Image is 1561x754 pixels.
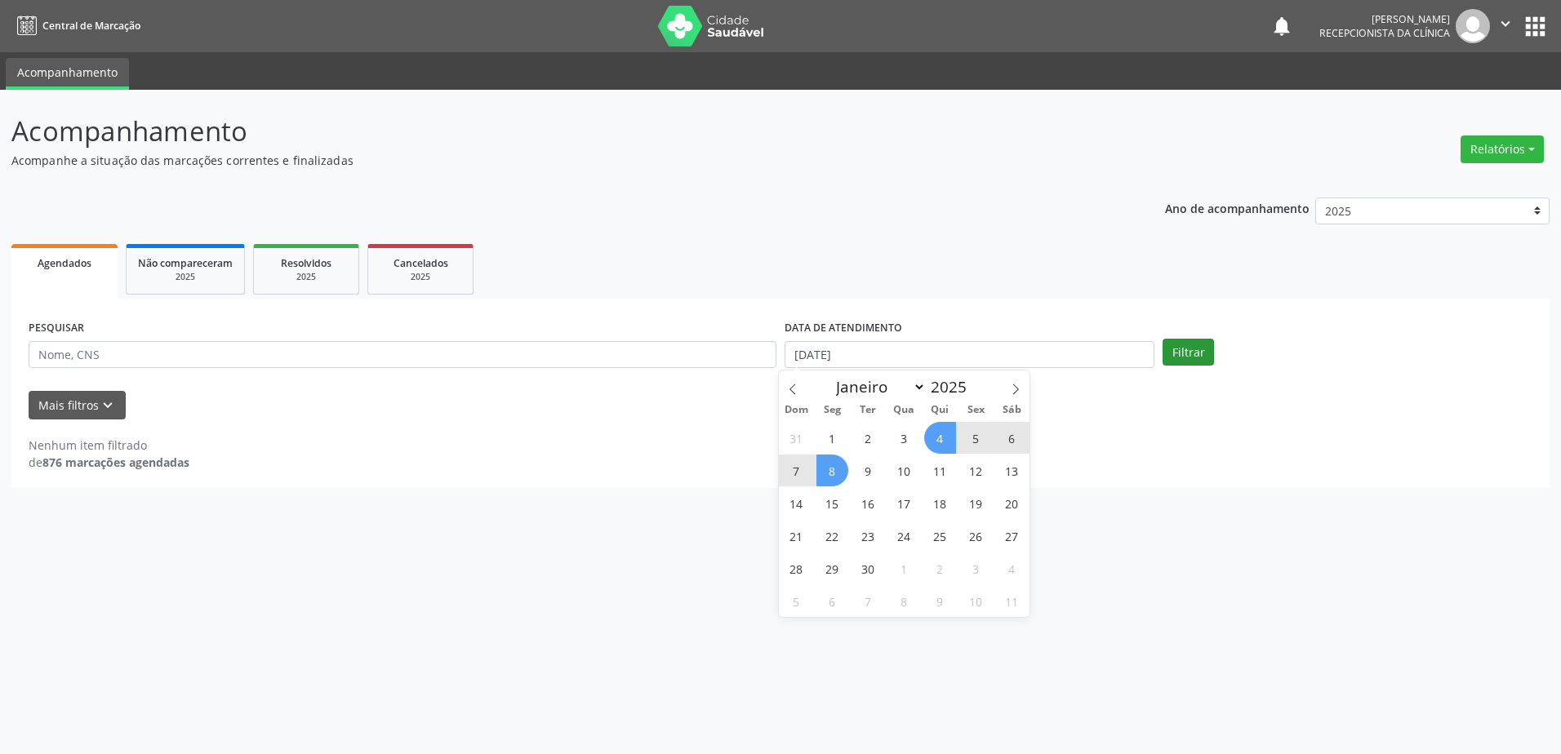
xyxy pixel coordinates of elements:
span: Não compareceram [138,256,233,270]
span: Setembro 4, 2025 [924,422,956,454]
span: Central de Marcação [42,19,140,33]
span: Outubro 3, 2025 [960,552,992,584]
button: Mais filtroskeyboard_arrow_down [29,391,126,419]
span: Seg [814,405,850,415]
span: Setembro 14, 2025 [780,487,812,519]
span: Setembro 6, 2025 [996,422,1028,454]
span: Outubro 10, 2025 [960,585,992,617]
div: de [29,454,189,471]
span: Setembro 24, 2025 [888,520,920,552]
i:  [1497,15,1514,33]
span: Setembro 22, 2025 [816,520,848,552]
span: Outubro 7, 2025 [852,585,884,617]
span: Setembro 16, 2025 [852,487,884,519]
button: Filtrar [1163,339,1214,366]
p: Acompanhe a situação das marcações correntes e finalizadas [11,152,1088,169]
span: Outubro 4, 2025 [996,552,1028,584]
span: Setembro 21, 2025 [780,520,812,552]
span: Setembro 7, 2025 [780,455,812,486]
span: Setembro 27, 2025 [996,520,1028,552]
span: Dom [779,405,815,415]
a: Acompanhamento [6,58,129,90]
span: Resolvidos [281,256,331,270]
span: Outubro 2, 2025 [924,552,956,584]
select: Month [829,375,927,398]
button:  [1490,9,1521,43]
span: Setembro 15, 2025 [816,487,848,519]
span: Outubro 11, 2025 [996,585,1028,617]
span: Agosto 31, 2025 [780,422,812,454]
input: Year [926,376,980,397]
p: Acompanhamento [11,111,1088,152]
span: Outubro 1, 2025 [888,552,920,584]
span: Setembro 17, 2025 [888,487,920,519]
input: Nome, CNS [29,341,776,369]
span: Setembro 25, 2025 [924,520,956,552]
span: Setembro 5, 2025 [960,422,992,454]
span: Sáb [994,405,1030,415]
p: Ano de acompanhamento [1165,197,1310,218]
div: Nenhum item filtrado [29,437,189,454]
span: Setembro 10, 2025 [888,455,920,486]
i: keyboard_arrow_down [99,397,117,415]
button: Relatórios [1461,135,1544,163]
span: Outubro 5, 2025 [780,585,812,617]
span: Setembro 29, 2025 [816,552,848,584]
div: 2025 [380,271,461,283]
span: Outubro 8, 2025 [888,585,920,617]
span: Ter [850,405,886,415]
span: Cancelados [394,256,448,270]
span: Qui [922,405,958,415]
span: Qua [886,405,922,415]
label: PESQUISAR [29,316,84,341]
a: Central de Marcação [11,12,140,39]
button: notifications [1270,15,1293,38]
span: Setembro 18, 2025 [924,487,956,519]
span: Sex [958,405,994,415]
span: Setembro 13, 2025 [996,455,1028,486]
span: Setembro 3, 2025 [888,422,920,454]
span: Setembro 12, 2025 [960,455,992,486]
span: Setembro 20, 2025 [996,487,1028,519]
input: Selecione um intervalo [785,341,1154,369]
span: Setembro 8, 2025 [816,455,848,486]
span: Setembro 2, 2025 [852,422,884,454]
div: 2025 [138,271,233,283]
strong: 876 marcações agendadas [42,455,189,470]
span: Setembro 11, 2025 [924,455,956,486]
span: Setembro 23, 2025 [852,520,884,552]
span: Setembro 9, 2025 [852,455,884,486]
span: Outubro 9, 2025 [924,585,956,617]
img: img [1456,9,1490,43]
span: Recepcionista da clínica [1319,26,1450,40]
span: Setembro 28, 2025 [780,552,812,584]
span: Agendados [38,256,91,270]
span: Setembro 1, 2025 [816,422,848,454]
span: Setembro 26, 2025 [960,520,992,552]
label: DATA DE ATENDIMENTO [785,316,902,341]
span: Outubro 6, 2025 [816,585,848,617]
span: Setembro 30, 2025 [852,552,884,584]
span: Setembro 19, 2025 [960,487,992,519]
button: apps [1521,12,1550,41]
div: [PERSON_NAME] [1319,12,1450,26]
div: 2025 [265,271,347,283]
